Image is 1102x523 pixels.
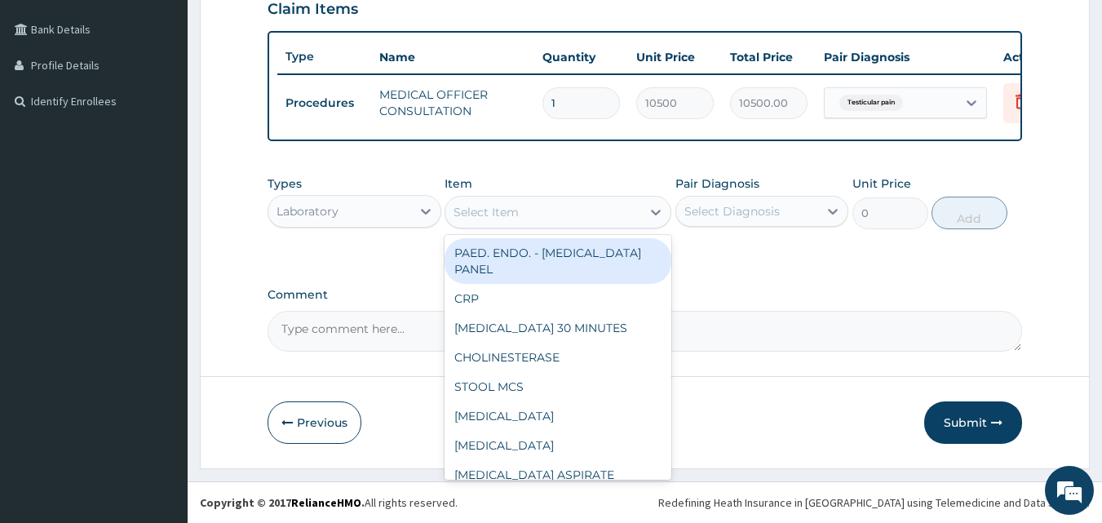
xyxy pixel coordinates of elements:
button: Submit [924,401,1022,444]
td: Procedures [277,88,371,118]
div: Laboratory [277,203,339,219]
label: Unit Price [852,175,911,192]
h3: Claim Items [268,1,358,19]
button: Add [932,197,1007,229]
label: Pair Diagnosis [675,175,759,192]
div: PAED. ENDO. - [MEDICAL_DATA] PANEL [445,238,671,284]
td: MEDICAL OFFICER CONSULTATION [371,78,534,127]
img: d_794563401_company_1708531726252_794563401 [30,82,66,122]
div: STOOL MCS [445,372,671,401]
th: Type [277,42,371,72]
label: Item [445,175,472,192]
span: Testicular pain [839,95,903,111]
div: Minimize live chat window [268,8,307,47]
strong: Copyright © 2017 . [200,495,365,510]
div: [MEDICAL_DATA] [445,401,671,431]
button: Previous [268,401,361,444]
div: Redefining Heath Insurance in [GEOGRAPHIC_DATA] using Telemedicine and Data Science! [658,494,1090,511]
a: RelianceHMO [291,495,361,510]
label: Comment [268,288,1023,302]
span: We're online! [95,157,225,322]
label: Types [268,177,302,191]
div: Chat with us now [85,91,274,113]
th: Unit Price [628,41,722,73]
div: [MEDICAL_DATA] [445,431,671,460]
footer: All rights reserved. [188,481,1102,523]
div: Select Diagnosis [684,203,780,219]
div: [MEDICAL_DATA] ASPIRATE [445,460,671,490]
div: Select Item [454,204,519,220]
th: Pair Diagnosis [816,41,995,73]
th: Total Price [722,41,816,73]
textarea: Type your message and hit 'Enter' [8,349,311,406]
div: [MEDICAL_DATA] 30 MINUTES [445,313,671,343]
div: CRP [445,284,671,313]
th: Name [371,41,534,73]
div: CHOLINESTERASE [445,343,671,372]
th: Actions [995,41,1077,73]
th: Quantity [534,41,628,73]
